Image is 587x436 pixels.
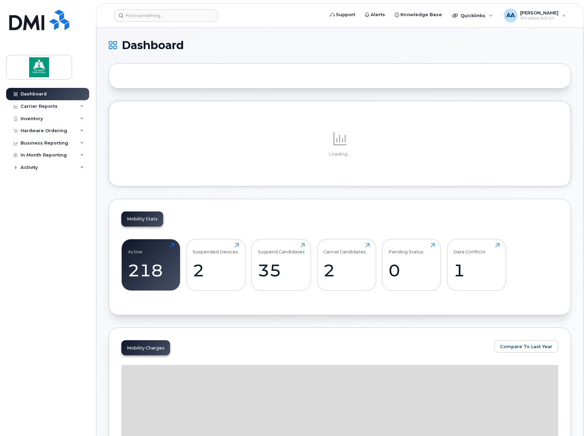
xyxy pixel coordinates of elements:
[453,243,486,254] div: Data Conflicts
[193,260,239,280] div: 2
[128,260,174,280] div: 218
[494,340,558,353] button: Compare To Last Year
[128,243,174,287] a: Active218
[258,243,305,287] a: Suspend Candidates35
[258,243,305,254] div: Suspend Candidates
[453,260,500,280] div: 1
[388,243,435,287] a: Pending Status0
[258,260,305,280] div: 35
[453,243,500,287] a: Data Conflicts1
[193,243,239,287] a: Suspended Devices2
[323,260,370,280] div: 2
[323,243,370,287] a: Cancel Candidates2
[388,243,423,254] div: Pending Status
[128,243,142,254] div: Active
[121,151,558,157] p: Loading...
[193,243,238,254] div: Suspended Devices
[500,343,552,350] span: Compare To Last Year
[323,243,366,254] div: Cancel Candidates
[388,260,435,280] div: 0
[122,40,184,50] span: Dashboard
